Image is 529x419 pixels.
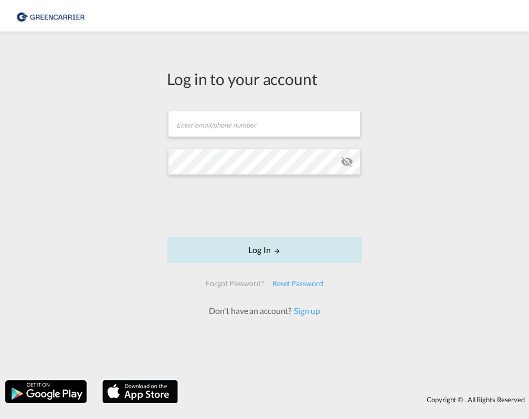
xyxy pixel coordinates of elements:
div: Forgot Password? [202,274,268,293]
div: Reset Password [268,274,327,293]
iframe: reCAPTCHA [185,185,344,226]
div: Copyright © . All Rights Reserved [183,391,529,408]
img: apple.png [101,379,179,404]
input: Enter email/phone number [168,111,361,137]
img: 757bc1808afe11efb73cddab9739634b.png [16,4,87,28]
div: Don't have an account? [197,305,331,317]
a: Sign up [291,306,320,316]
img: google.png [4,379,88,404]
md-icon: icon-eye-off [341,155,353,168]
div: Log in to your account [167,68,362,90]
button: LOGIN [167,237,362,263]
